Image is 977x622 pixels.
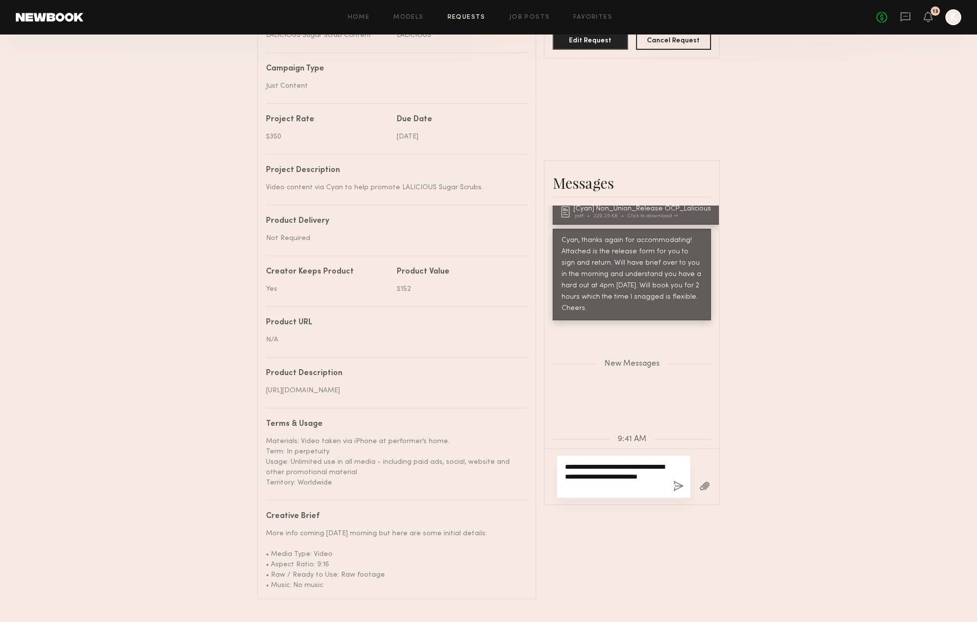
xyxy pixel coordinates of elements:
div: Yes [266,284,389,294]
div: Materials: Video taken via iPhone at performer’s home. Term: In perpetuity Usage: Unlimited use i... [266,436,520,488]
div: More info coming [DATE] morning but here are some initial details: • Media Type: Video • Aspect R... [266,528,520,590]
span: 9:41 AM [618,435,646,444]
div: Product Value [397,268,520,276]
div: Product Description [266,370,520,378]
div: LALICIOUS [397,30,520,40]
div: $152 [397,284,520,294]
div: Video content via Cyan to help promote LALICIOUS Sugar Scrubs. [266,182,520,193]
div: Campaign Type [266,65,520,73]
div: Project Rate [266,116,389,124]
span: New Messages [604,360,660,368]
div: [Cyan] Non_Union_Release OCP_Lalicious [573,206,714,212]
div: 229.25 KB [594,213,628,219]
div: LALICIOUS Sugar Scrub Content [266,30,389,40]
a: Favorites [573,14,612,21]
div: N/A [266,335,520,345]
div: Messages [553,173,711,193]
a: Job Posts [509,14,550,21]
a: Models [393,14,423,21]
div: [DATE] [397,132,520,142]
div: .pdf [573,213,594,219]
div: Due Date [397,116,520,124]
div: $350 [266,132,389,142]
div: Just Content [266,81,520,91]
div: Project Description [266,167,520,174]
div: Creator Keeps Product [266,268,389,276]
button: Cancel Request [636,30,712,50]
a: Home [348,14,370,21]
a: Requests [448,14,486,21]
button: Edit Request [553,30,628,50]
div: Click to download [628,213,678,219]
a: [Cyan] Non_Union_Release OCP_Lalicious.pdf229.25 KBClick to download [562,206,714,219]
a: K [945,9,961,25]
div: Cyan, thanks again for accommodating! Attached is the release form for you to sign and return. Wi... [562,235,702,314]
div: Product Delivery [266,217,520,225]
div: [URL][DOMAIN_NAME] [266,385,520,396]
div: Not Required [266,233,520,243]
div: Creative Brief [266,513,520,520]
div: Terms & Usage [266,420,520,428]
div: 13 [933,9,938,14]
div: Product URL [266,319,520,327]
